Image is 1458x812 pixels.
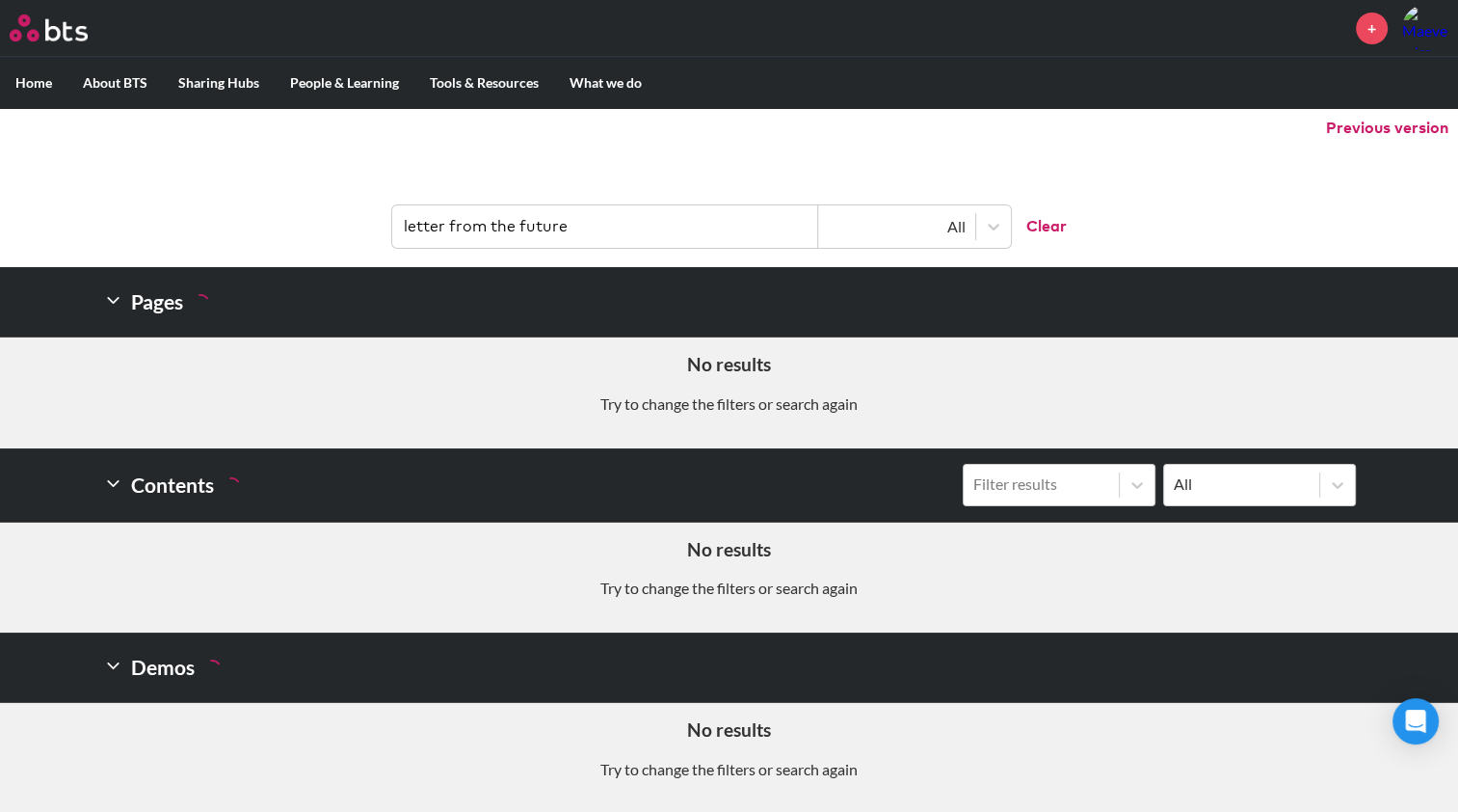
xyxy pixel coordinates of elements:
p: Try to change the filters or search again [14,578,1444,599]
button: Clear [1011,205,1067,248]
img: BTS Logo [10,14,88,41]
h2: Contents [103,464,241,506]
h5: No results [14,537,1444,563]
label: About BTS [67,58,163,108]
h5: No results [14,717,1444,744]
p: Try to change the filters or search again [14,759,1444,780]
label: Tools & Resources [414,58,554,108]
a: + [1356,13,1388,44]
h2: Pages [103,283,210,321]
label: People & Learning [275,58,414,108]
div: Filter results [973,474,1109,495]
label: What we do [554,58,657,108]
div: All [1174,474,1310,495]
img: Maeve O'connor [1402,5,1448,51]
h5: No results [14,352,1444,378]
button: Previous version [1326,118,1448,139]
input: Find contents, pages and demos... [392,205,818,248]
a: Go home [10,14,123,41]
a: Profile [1402,5,1448,51]
label: Sharing Hubs [163,58,275,108]
div: All [828,216,966,237]
p: Try to change the filters or search again [14,393,1444,415]
h2: Demos [103,648,222,687]
div: Open Intercom Messenger [1392,698,1439,744]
